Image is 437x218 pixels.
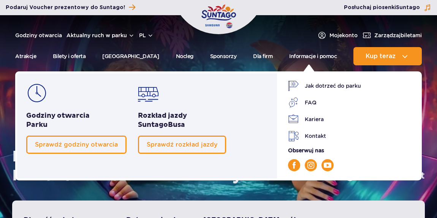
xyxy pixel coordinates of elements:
[53,47,86,65] a: Bilety i oferta
[289,47,337,65] a: Informacje i pomoc
[366,53,396,60] span: Kup teraz
[288,97,413,108] a: FAQ
[288,131,413,142] a: Kontakt
[26,136,127,154] a: Sprawdź godziny otwarcia
[66,32,135,38] button: Aktualny ruch w parku
[102,47,159,65] a: [GEOGRAPHIC_DATA]
[288,114,413,125] a: Kariera
[15,47,36,65] a: Atrakcje
[139,32,154,39] button: pl
[288,146,413,155] p: Obserwuj nas
[317,31,358,40] a: Mojekonto
[288,81,413,91] a: Jak dotrzeć do parku
[329,32,358,39] span: Moje konto
[307,162,314,169] img: Instagram
[374,32,422,39] span: Zarządzaj biletami
[253,47,272,65] a: Dla firm
[362,31,422,40] a: Zarządzajbiletami
[15,32,62,39] a: Godziny otwarcia
[138,120,168,129] span: Suntago
[138,111,226,130] h2: Rozkład jazdy Busa
[324,163,331,168] img: YouTube
[353,47,422,65] button: Kup teraz
[147,141,217,148] span: Sprawdź rozkład jazdy
[138,136,226,154] a: Sprawdź rozkład jazdy
[293,162,296,169] img: Facebook
[35,141,118,148] span: Sprawdź godziny otwarcia
[176,47,193,65] a: Nocleg
[210,47,237,65] a: Sponsorzy
[26,111,127,130] h2: Godziny otwarcia Parku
